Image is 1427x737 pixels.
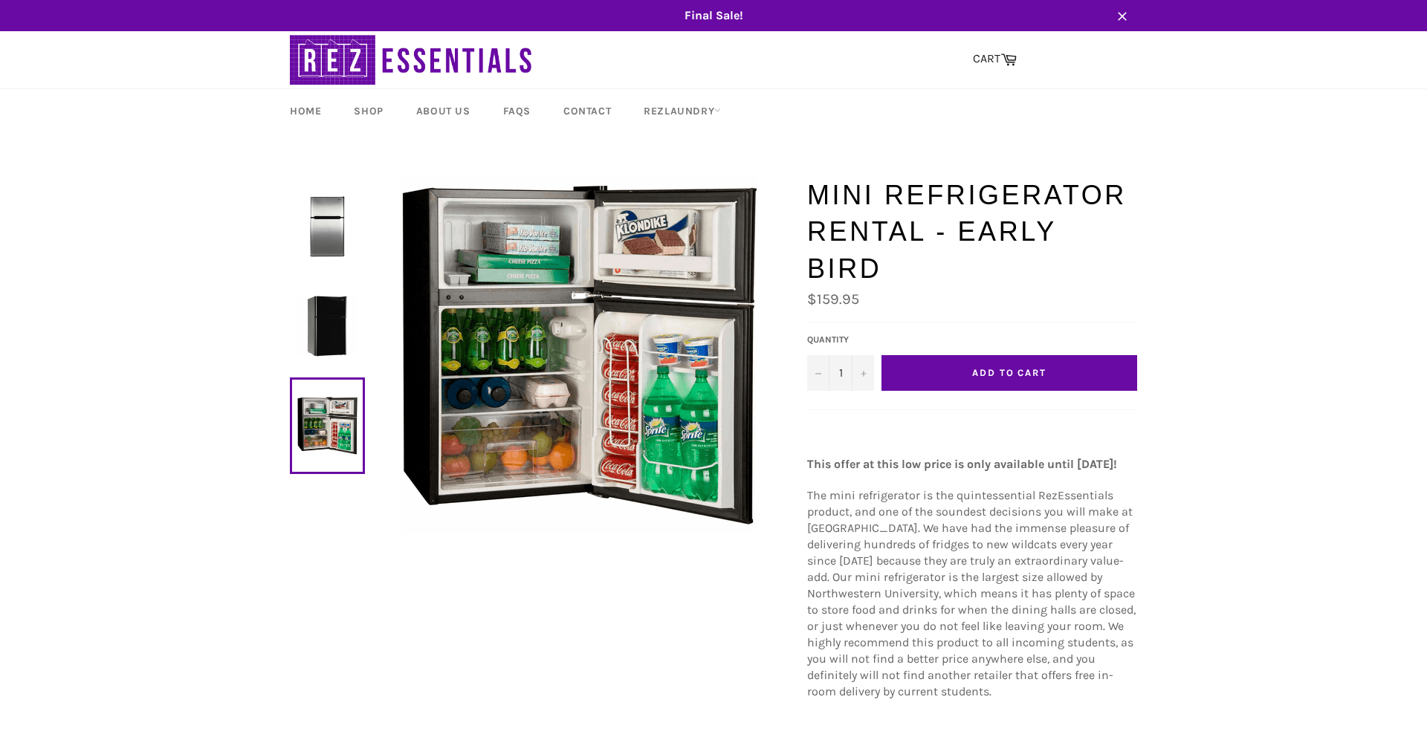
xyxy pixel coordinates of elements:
img: Mini Refrigerator Rental - Early Bird [401,177,757,533]
a: CART [965,44,1024,75]
span: Final Sale! [275,7,1152,24]
strong: This offer at this low price is only available until [DATE]! [807,457,1117,471]
img: Mini Refrigerator Rental - Early Bird [297,296,357,356]
button: Decrease quantity [807,355,829,391]
button: Add to Cart [881,355,1137,391]
img: Mini Refrigerator Rental - Early Bird [297,196,357,256]
span: $159.95 [807,290,859,308]
h1: Mini Refrigerator Rental - Early Bird [807,177,1137,288]
span: The mini refrigerator is the quintessential RezEssentials product, and one of the soundest decisi... [807,488,1136,698]
a: Home [275,89,336,133]
img: RezEssentials [290,31,535,88]
a: FAQs [488,89,546,133]
a: About Us [401,89,485,133]
a: Contact [549,89,626,133]
span: Add to Cart [972,367,1046,378]
button: Increase quantity [852,355,874,391]
a: RezLaundry [629,89,736,133]
a: Shop [339,89,398,133]
label: Quantity [807,334,874,346]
